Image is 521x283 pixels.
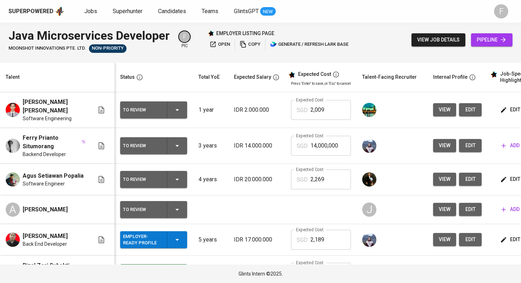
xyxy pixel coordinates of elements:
[297,106,308,115] p: SGD
[297,142,308,150] p: SGD
[84,7,99,16] a: Jobs
[120,101,187,118] button: To Review
[234,8,259,15] span: GlintsGPT
[433,203,456,216] button: view
[216,30,274,37] p: employer listing page
[6,103,20,117] img: Alfi alhuzwiri syam
[208,39,232,50] button: open
[209,40,230,49] span: open
[123,105,161,115] div: To Review
[270,41,277,48] img: lark
[268,39,350,50] button: lark generate / refresh lark base
[465,235,476,244] span: edit
[459,173,482,186] button: edit
[459,203,482,216] button: edit
[120,137,187,154] button: To Review
[270,40,348,49] span: generate / refresh lark base
[123,232,161,248] div: Employer-Ready Profile
[297,176,308,184] p: SGD
[198,106,223,114] p: 1 year
[417,35,460,44] span: view job details
[120,231,187,248] button: Employer-Ready Profile
[55,6,65,17] img: app logo
[298,71,331,78] div: Expected Cost
[120,171,187,188] button: To Review
[23,232,68,240] span: [PERSON_NAME]
[9,7,54,16] div: Superpowered
[23,134,80,151] span: Ferry Prianto Situmorang
[208,30,214,37] img: Glints Star
[23,205,68,214] span: [PERSON_NAME]
[9,27,170,44] div: Java Microservices Developer
[120,264,187,281] button: Presented to Employer
[158,7,187,16] a: Candidates
[6,233,20,247] img: Irvan Syah
[9,6,65,17] a: Superpoweredapp logo
[234,175,280,184] p: IDR 20.000.000
[234,73,271,82] div: Expected Salary
[260,8,276,15] span: NEW
[6,202,20,217] div: A
[178,30,191,43] div: F
[362,202,376,217] div: J
[362,103,376,117] img: a5d44b89-0c59-4c54-99d0-a63b29d42bd3.jpg
[433,73,467,82] div: Internal Profile
[297,236,308,244] p: SGD
[362,233,376,247] img: christine.raharja@glints.com
[238,39,262,50] button: copy
[288,71,295,78] img: glints_star.svg
[240,40,260,49] span: copy
[89,44,127,53] div: Hiring on Hold
[471,33,512,46] a: pipeline
[439,175,450,184] span: view
[234,106,280,114] p: IDR 2.000.000
[362,172,376,187] img: ridlo@glints.com
[291,81,351,86] p: Press 'Enter' to save, or 'Esc' to cancel
[198,235,223,244] p: 5 years
[84,8,97,15] span: Jobs
[234,235,280,244] p: IDR 17.000.000
[459,233,482,246] button: edit
[411,33,465,46] button: view job details
[23,180,65,187] span: Software Engineer
[120,73,135,82] div: Status
[502,205,520,214] span: add
[433,173,456,186] button: view
[23,151,66,158] span: Backend Developer
[202,7,220,16] a: Teams
[439,141,450,150] span: view
[23,240,67,248] span: Back End Developer
[465,205,476,214] span: edit
[23,261,69,270] span: Rizal Zeri Subakti
[433,103,456,116] button: view
[439,235,450,244] span: view
[113,7,144,16] a: Superhunter
[202,8,218,15] span: Teams
[123,175,161,184] div: To Review
[158,8,186,15] span: Candidates
[459,103,482,116] a: edit
[6,172,20,187] img: Agus Setiawan Popalia
[198,175,223,184] p: 4 years
[123,205,161,214] div: To Review
[89,45,127,52] span: Non-Priority
[502,235,520,244] span: edit
[490,71,497,78] img: glints_star.svg
[439,105,450,114] span: view
[198,141,223,150] p: 3 years
[465,141,476,150] span: edit
[433,233,456,246] button: view
[439,205,450,214] span: view
[9,45,86,52] span: Moonshot Innovations Pte. Ltd.
[23,98,86,115] span: [PERSON_NAME] [PERSON_NAME]
[23,115,72,122] span: Software Engineering
[502,175,520,184] span: edit
[234,141,280,150] p: IDR 14.000.000
[198,73,220,82] div: Total YoE
[120,201,187,218] button: To Review
[459,139,482,152] button: edit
